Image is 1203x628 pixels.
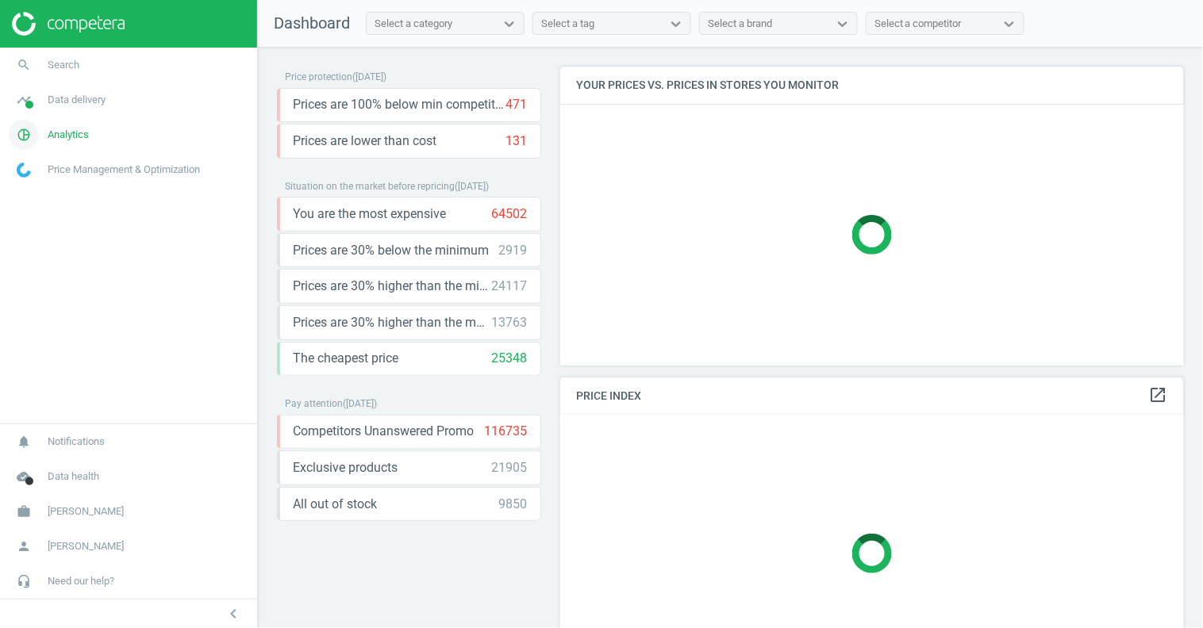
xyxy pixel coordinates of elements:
img: wGWNvw8QSZomAAAAABJRU5ErkJggg== [17,163,31,178]
i: pie_chart_outlined [9,120,39,150]
div: 24117 [492,278,528,295]
div: Select a category [375,17,452,31]
span: Prices are 30% below the minimum [293,242,489,259]
i: timeline [9,85,39,115]
span: Competitors Unanswered Promo [293,423,474,440]
i: work [9,496,39,527]
span: You are the most expensive [293,205,446,223]
span: Dashboard [274,13,350,33]
div: 25348 [492,350,528,367]
i: open_in_new [1149,385,1168,404]
div: Select a competitor [874,17,962,31]
i: search [9,50,39,80]
div: Select a brand [708,17,772,31]
span: ( [DATE] ) [455,181,489,192]
span: All out of stock [293,496,377,513]
span: ( [DATE] ) [343,398,377,409]
span: Notifications [48,435,105,449]
span: Pay attention [285,398,343,409]
span: Analytics [48,128,89,142]
span: Data health [48,469,99,484]
h4: Price Index [560,377,1184,415]
div: 9850 [499,496,528,513]
div: Select a tag [541,17,594,31]
i: cloud_done [9,461,39,492]
span: Exclusive products [293,459,398,477]
div: 64502 [492,205,528,223]
span: Search [48,58,79,72]
span: Prices are 30% higher than the maximal [293,314,492,331]
span: [PERSON_NAME] [48,504,124,519]
div: 131 [506,132,528,150]
span: Price Management & Optimization [48,163,200,177]
span: ( [DATE] ) [352,71,386,82]
div: 471 [506,96,528,113]
span: Prices are 100% below min competitor [293,96,506,113]
i: headset_mic [9,566,39,596]
img: ajHJNr6hYgQAAAAASUVORK5CYII= [12,12,125,36]
div: 116735 [485,423,528,440]
i: chevron_left [224,604,243,623]
a: open_in_new [1149,385,1168,406]
span: Situation on the market before repricing [285,181,455,192]
span: Data delivery [48,93,106,107]
span: [PERSON_NAME] [48,539,124,553]
i: person [9,531,39,561]
span: Prices are 30% higher than the minimum [293,278,492,295]
span: Price protection [285,71,352,82]
div: 2919 [499,242,528,259]
div: 13763 [492,314,528,331]
div: 21905 [492,459,528,477]
span: Prices are lower than cost [293,132,436,150]
button: chevron_left [213,603,253,624]
span: The cheapest price [293,350,398,367]
h4: Your prices vs. prices in stores you monitor [560,67,1184,104]
i: notifications [9,427,39,457]
span: Need our help? [48,574,114,588]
